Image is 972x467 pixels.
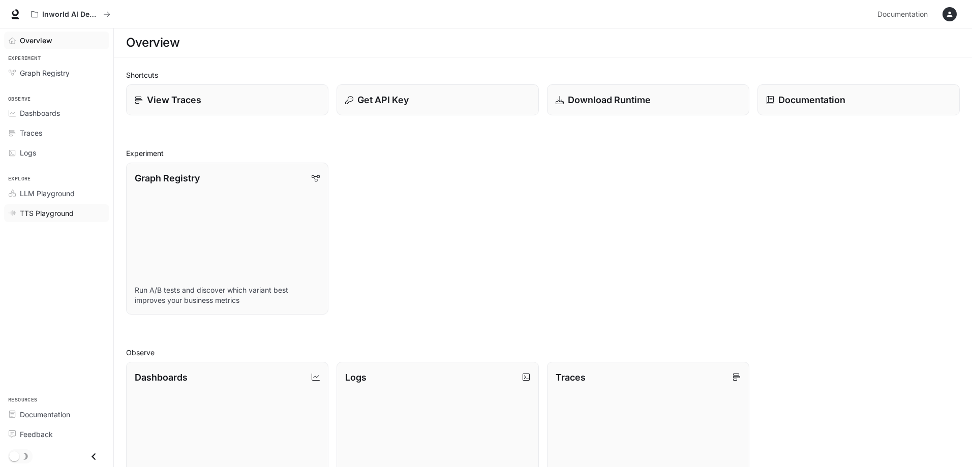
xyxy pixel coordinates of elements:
[126,148,960,159] h2: Experiment
[20,429,53,440] span: Feedback
[42,10,99,19] p: Inworld AI Demos
[4,406,109,423] a: Documentation
[4,32,109,49] a: Overview
[4,144,109,162] a: Logs
[778,93,845,107] p: Documentation
[20,208,74,219] span: TTS Playground
[4,425,109,443] a: Feedback
[757,84,960,115] a: Documentation
[877,8,928,21] span: Documentation
[20,68,70,78] span: Graph Registry
[20,128,42,138] span: Traces
[126,163,328,315] a: Graph RegistryRun A/B tests and discover which variant best improves your business metrics
[135,171,200,185] p: Graph Registry
[126,347,960,358] h2: Observe
[126,70,960,80] h2: Shortcuts
[4,104,109,122] a: Dashboards
[556,370,586,384] p: Traces
[20,35,52,46] span: Overview
[20,108,60,118] span: Dashboards
[337,84,539,115] button: Get API Key
[126,33,179,53] h1: Overview
[4,204,109,222] a: TTS Playground
[4,64,109,82] a: Graph Registry
[568,93,651,107] p: Download Runtime
[873,4,935,24] a: Documentation
[147,93,201,107] p: View Traces
[26,4,115,24] button: All workspaces
[357,93,409,107] p: Get API Key
[82,446,105,467] button: Close drawer
[20,147,36,158] span: Logs
[9,450,19,461] span: Dark mode toggle
[547,84,749,115] a: Download Runtime
[20,409,70,420] span: Documentation
[135,285,320,305] p: Run A/B tests and discover which variant best improves your business metrics
[135,370,188,384] p: Dashboards
[4,124,109,142] a: Traces
[345,370,367,384] p: Logs
[20,188,75,199] span: LLM Playground
[126,84,328,115] a: View Traces
[4,184,109,202] a: LLM Playground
